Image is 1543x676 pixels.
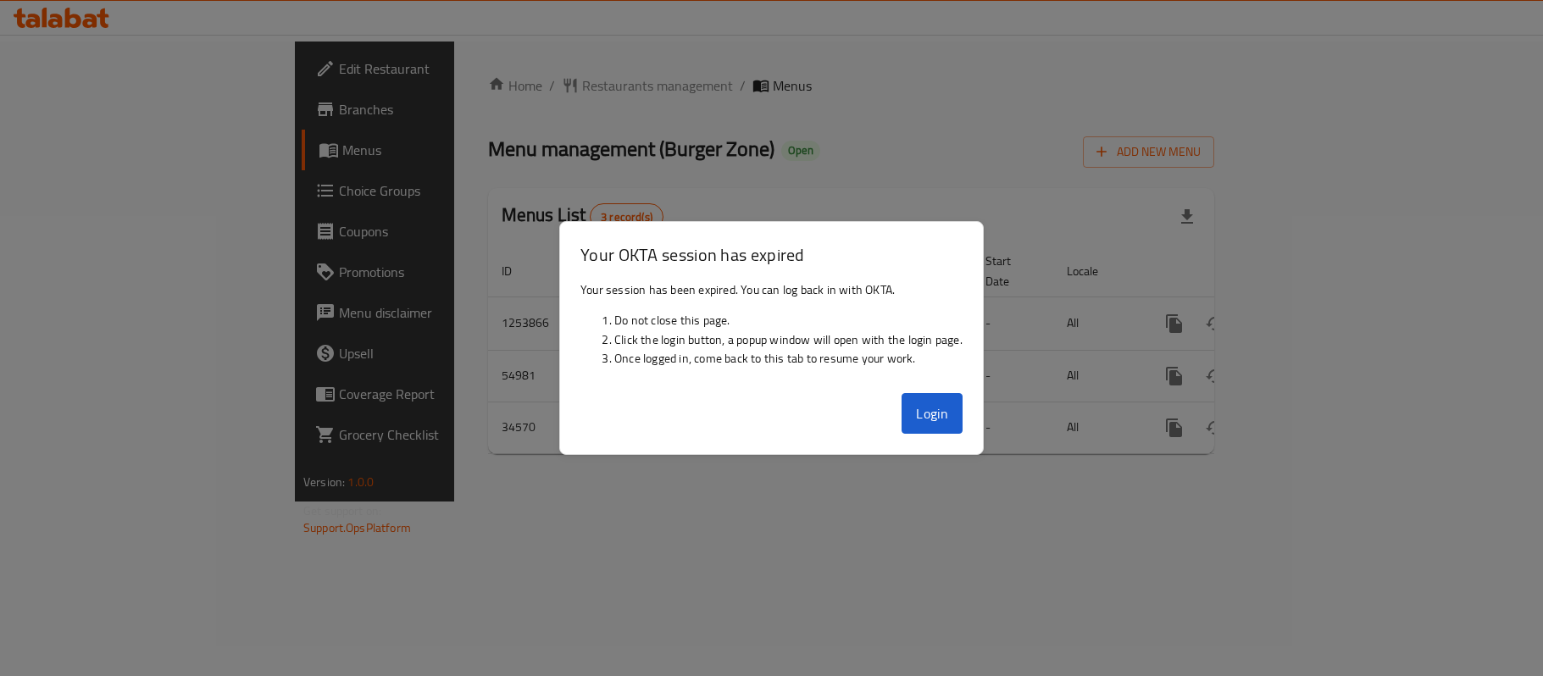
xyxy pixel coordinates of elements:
[560,274,983,387] div: Your session has been expired. You can log back in with OKTA.
[580,242,963,267] h3: Your OKTA session has expired
[614,311,963,330] li: Do not close this page.
[614,330,963,349] li: Click the login button, a popup window will open with the login page.
[902,393,963,434] button: Login
[614,349,963,368] li: Once logged in, come back to this tab to resume your work.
